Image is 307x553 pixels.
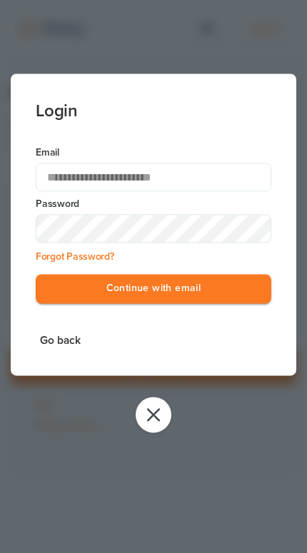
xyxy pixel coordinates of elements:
[36,146,271,160] label: Email
[36,214,271,243] input: Input Password
[36,197,271,211] label: Password
[36,250,114,263] a: Forgot Password?
[36,331,85,350] button: Go back
[36,163,271,191] input: Email Address
[36,73,271,121] h3: Login
[36,274,271,303] button: Continue with email
[136,397,171,432] button: Close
